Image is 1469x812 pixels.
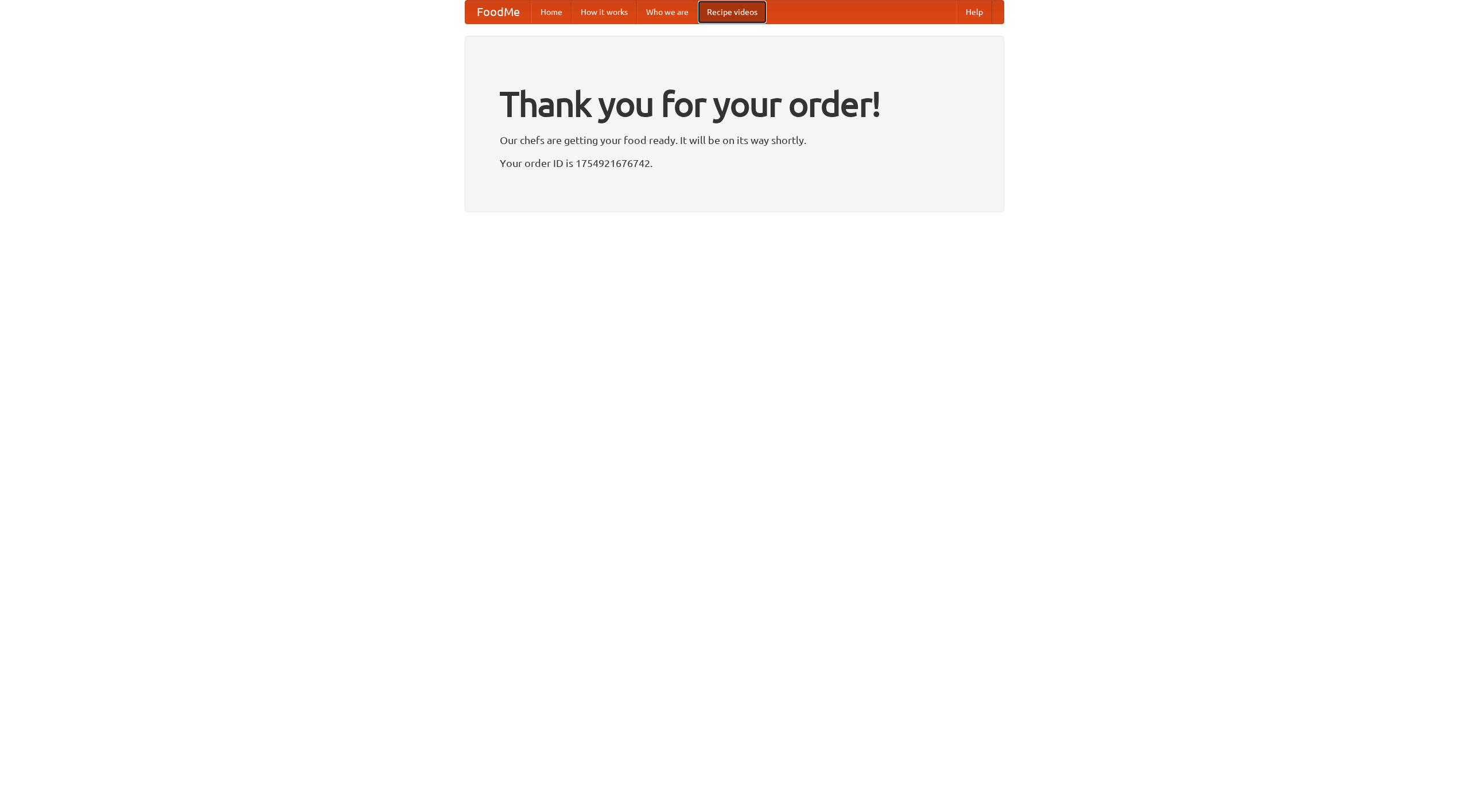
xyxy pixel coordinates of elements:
p: Our chefs are getting your food ready. It will be on its way shortly. [500,131,969,149]
a: FoodMe [465,1,531,24]
a: How it works [572,1,637,24]
p: Your order ID is 1754921676742. [500,154,969,172]
a: Who we are [637,1,698,24]
a: Help [957,1,992,24]
h1: Thank you for your order! [500,76,969,131]
a: Recipe videos [698,1,767,24]
a: Home [531,1,572,24]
